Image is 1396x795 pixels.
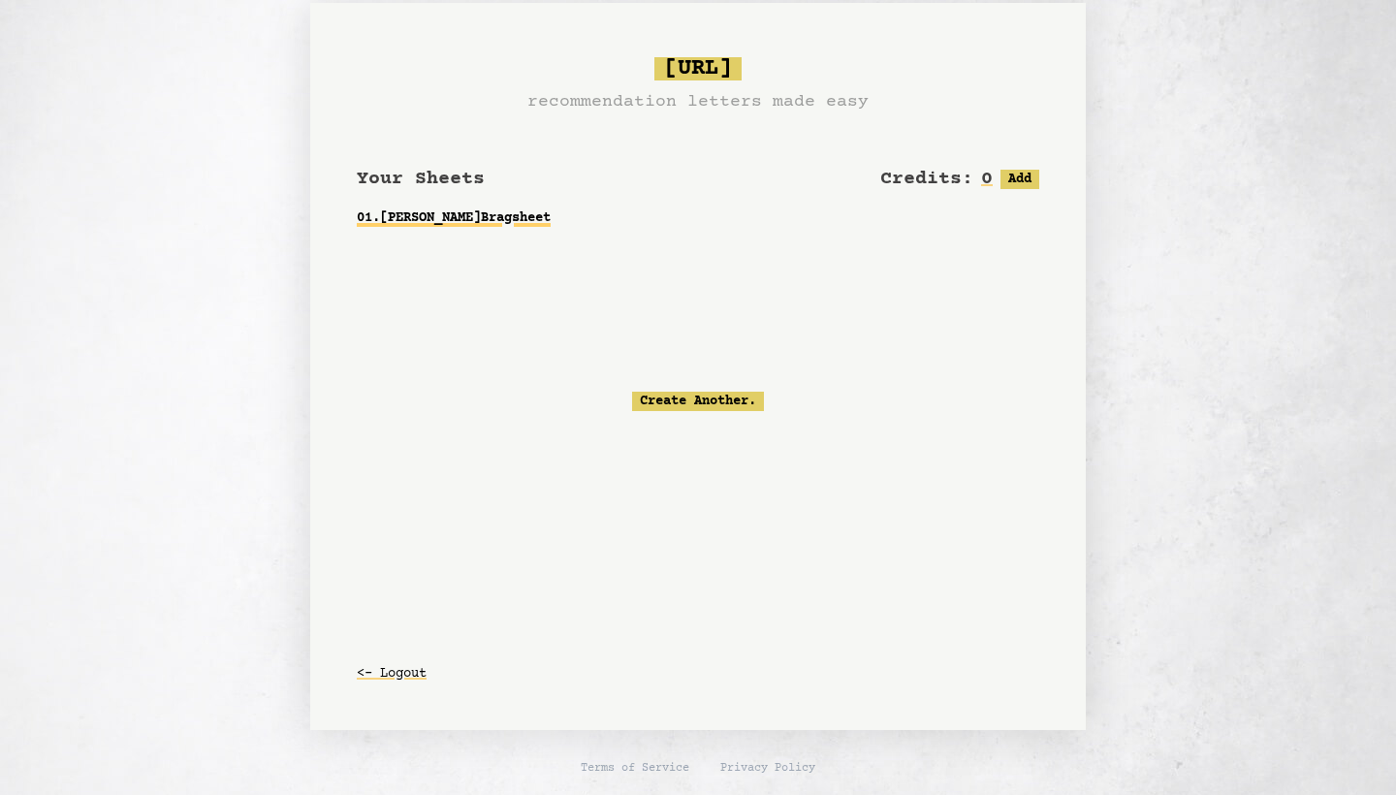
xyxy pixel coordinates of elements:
button: <- Logout [357,656,427,691]
h3: recommendation letters made easy [527,88,869,115]
a: Create Another. [632,392,764,411]
button: Add [1000,170,1039,189]
h2: Credits: [880,166,973,193]
span: Your Sheets [357,168,485,190]
a: Terms of Service [581,761,689,777]
a: 01.[PERSON_NAME]Bragsheet [357,201,1039,236]
a: Privacy Policy [720,761,815,777]
h2: 0 [981,166,993,193]
span: [URL] [654,57,742,80]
